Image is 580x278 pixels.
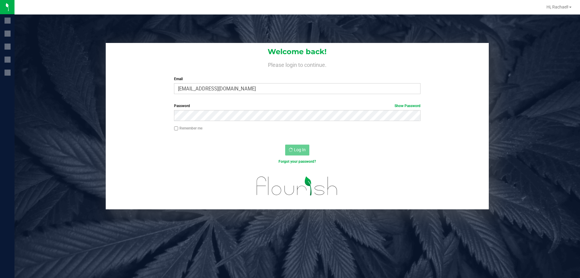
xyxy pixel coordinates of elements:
[546,5,569,9] span: Hi, Rachael!
[294,147,306,152] span: Log In
[174,126,202,131] label: Remember me
[395,104,420,108] a: Show Password
[174,104,190,108] span: Password
[106,61,489,68] h4: Please login to continue.
[285,145,309,155] button: Log In
[279,159,316,164] a: Forgot your password?
[249,171,345,201] img: flourish_logo.svg
[174,76,420,82] label: Email
[174,126,178,131] input: Remember me
[106,48,489,56] h1: Welcome back!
